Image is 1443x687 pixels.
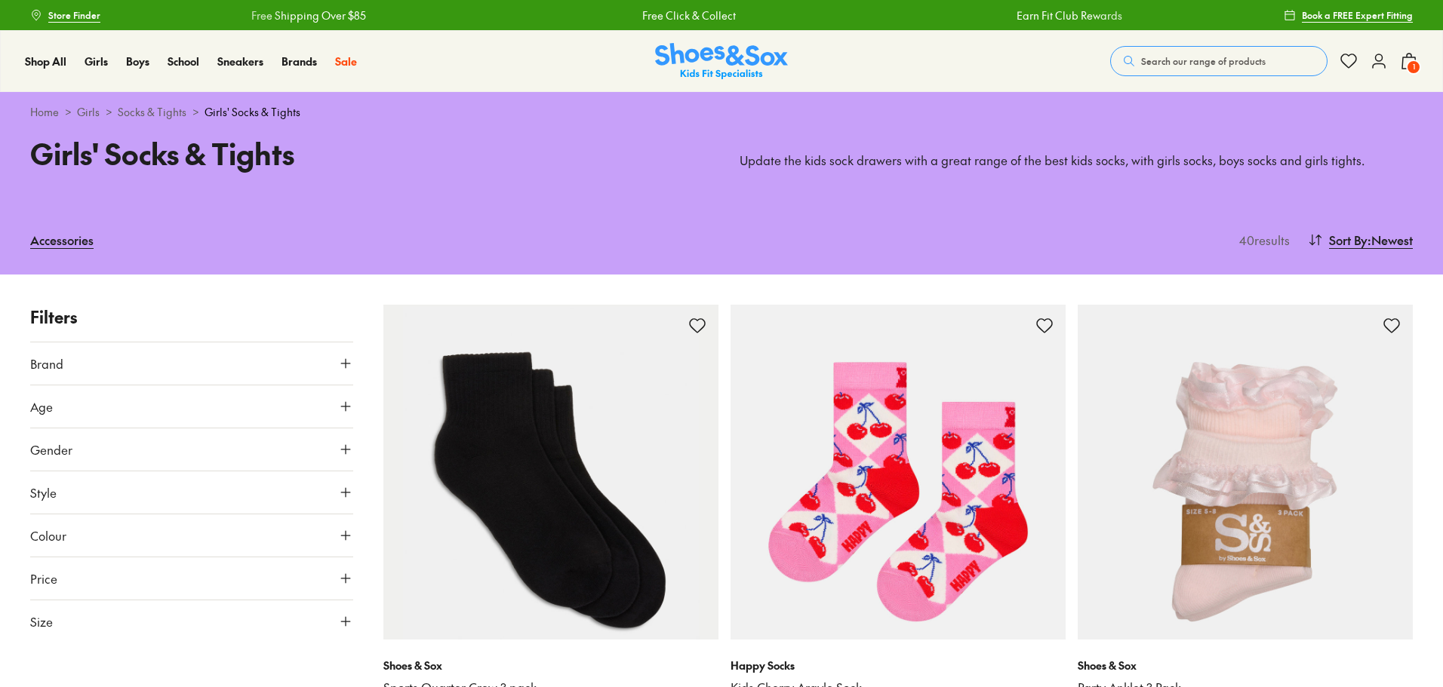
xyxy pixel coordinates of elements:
[126,54,149,69] a: Boys
[740,152,1413,169] p: Update the kids sock drawers with a great range of the best kids socks, with girls socks, boys so...
[638,8,731,23] a: Free Click & Collect
[30,483,57,501] span: Style
[25,54,66,69] a: Shop All
[30,305,353,330] p: Filters
[77,104,100,120] a: Girls
[48,8,100,22] span: Store Finder
[205,104,300,120] span: Girls' Socks & Tights
[30,132,703,175] h1: Girls' Socks & Tights
[1302,8,1413,22] span: Book a FREE Expert Fitting
[30,223,94,256] a: Accessories
[30,385,353,428] button: Age
[168,54,199,69] a: School
[30,104,1413,120] div: > > >
[247,8,362,23] a: Free Shipping Over $85
[1012,8,1118,23] a: Earn Fit Club Rewards
[85,54,108,69] a: Girls
[335,54,357,69] a: Sale
[1110,46,1328,76] button: Search our range of products
[30,440,72,459] span: Gender
[30,354,63,373] span: Brand
[30,526,66,544] span: Colour
[655,43,788,80] a: Shoes & Sox
[30,569,57,587] span: Price
[217,54,263,69] a: Sneakers
[30,612,53,630] span: Size
[1406,60,1421,75] span: 1
[30,342,353,385] button: Brand
[30,557,353,600] button: Price
[1078,658,1413,673] p: Shoes & Sox
[30,397,53,416] span: Age
[30,471,353,514] button: Style
[30,514,353,557] button: Colour
[282,54,317,69] a: Brands
[30,104,59,120] a: Home
[30,428,353,471] button: Gender
[1141,54,1266,68] span: Search our range of products
[118,104,186,120] a: Socks & Tights
[1308,223,1413,256] button: Sort By:Newest
[1284,2,1413,29] a: Book a FREE Expert Fitting
[1329,231,1368,249] span: Sort By
[30,2,100,29] a: Store Finder
[1368,231,1413,249] span: : Newest
[383,658,718,673] p: Shoes & Sox
[1233,231,1290,249] p: 40 results
[731,658,1066,673] p: Happy Socks
[655,43,788,80] img: SNS_Logo_Responsive.svg
[30,600,353,643] button: Size
[1400,44,1418,78] button: 1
